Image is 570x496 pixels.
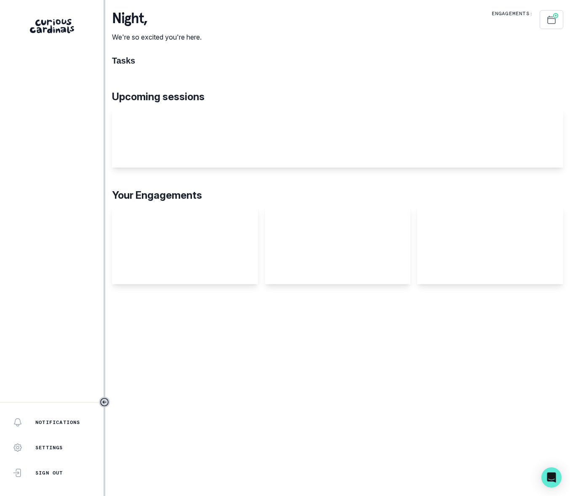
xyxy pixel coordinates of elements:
[112,32,202,42] p: We're so excited you're here.
[35,444,63,451] p: Settings
[112,56,563,66] h1: Tasks
[541,467,562,488] div: Open Intercom Messenger
[35,469,63,476] p: Sign Out
[540,10,563,29] button: Schedule Sessions
[112,89,563,104] p: Upcoming sessions
[112,10,202,27] p: night ,
[99,397,110,408] button: Toggle sidebar
[492,10,533,17] p: Engagements:
[112,188,563,203] p: Your Engagements
[30,19,74,33] img: Curious Cardinals Logo
[35,419,80,426] p: Notifications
